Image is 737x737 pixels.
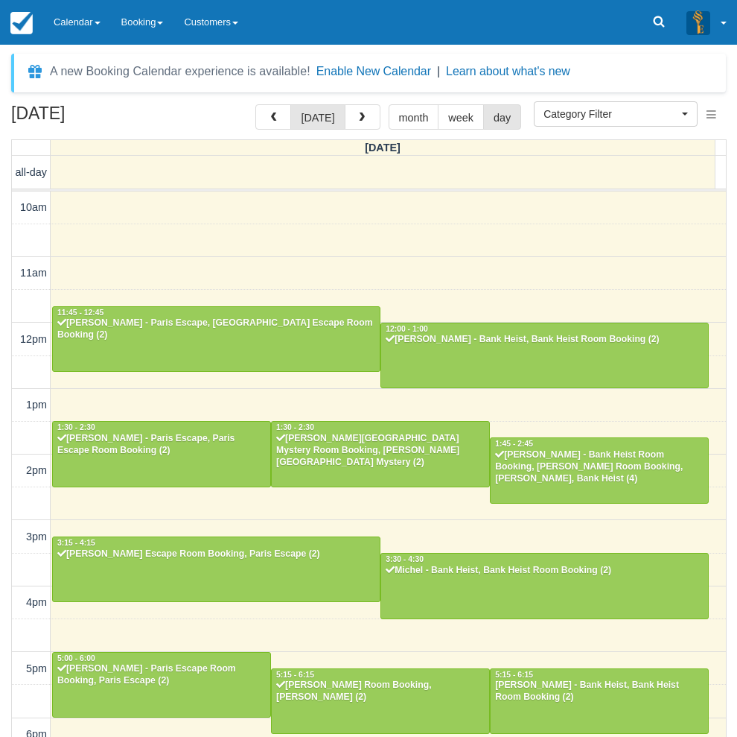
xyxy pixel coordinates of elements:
a: 3:30 - 4:30Michel - Bank Heist, Bank Heist Room Booking (2) [380,553,709,619]
a: 5:15 - 6:15[PERSON_NAME] Room Booking, [PERSON_NAME] (2) [271,668,490,734]
span: Category Filter [543,107,678,121]
a: 5:15 - 6:15[PERSON_NAME] - Bank Heist, Bank Heist Room Booking (2) [490,668,709,734]
span: 1pm [26,399,47,411]
span: 11am [20,267,47,279]
span: 1:45 - 2:45 [495,440,533,448]
img: A3 [686,10,710,34]
span: 12:00 - 1:00 [386,325,428,333]
div: A new Booking Calendar experience is available! [50,63,310,80]
span: 3:15 - 4:15 [57,539,95,547]
button: [DATE] [290,104,345,130]
button: month [389,104,439,130]
span: | [437,65,440,78]
div: [PERSON_NAME] - Bank Heist Room Booking, [PERSON_NAME] Room Booking, [PERSON_NAME], Bank Heist (4) [494,449,704,485]
a: 12:00 - 1:00[PERSON_NAME] - Bank Heist, Bank Heist Room Booking (2) [380,323,709,388]
button: week [438,104,484,130]
a: 5:00 - 6:00[PERSON_NAME] - Paris Escape Room Booking, Paris Escape (2) [52,652,271,718]
span: 5:00 - 6:00 [57,654,95,662]
span: 1:30 - 2:30 [57,423,95,431]
span: 10am [20,201,47,213]
a: Learn about what's new [446,65,570,78]
a: 1:30 - 2:30[PERSON_NAME][GEOGRAPHIC_DATA] Mystery Room Booking, [PERSON_NAME][GEOGRAPHIC_DATA] My... [271,421,490,487]
div: Michel - Bank Heist, Bank Heist Room Booking (2) [385,565,704,577]
button: day [483,104,521,130]
span: 3pm [26,531,47,543]
span: 5:15 - 6:15 [276,671,314,679]
div: [PERSON_NAME][GEOGRAPHIC_DATA] Mystery Room Booking, [PERSON_NAME][GEOGRAPHIC_DATA] Mystery (2) [275,433,485,469]
span: 3:30 - 4:30 [386,555,424,563]
div: [PERSON_NAME] - Bank Heist, Bank Heist Room Booking (2) [385,334,704,346]
span: 2pm [26,464,47,476]
span: 12pm [20,333,47,345]
div: [PERSON_NAME] - Paris Escape Room Booking, Paris Escape (2) [57,663,267,687]
div: [PERSON_NAME] Escape Room Booking, Paris Escape (2) [57,548,376,560]
span: 4pm [26,596,47,608]
h2: [DATE] [11,104,200,132]
div: [PERSON_NAME] Room Booking, [PERSON_NAME] (2) [275,680,485,703]
div: [PERSON_NAME] - Bank Heist, Bank Heist Room Booking (2) [494,680,704,703]
span: 11:45 - 12:45 [57,309,103,317]
a: 11:45 - 12:45[PERSON_NAME] - Paris Escape, [GEOGRAPHIC_DATA] Escape Room Booking (2) [52,306,380,372]
span: 1:30 - 2:30 [276,423,314,431]
a: 1:45 - 2:45[PERSON_NAME] - Bank Heist Room Booking, [PERSON_NAME] Room Booking, [PERSON_NAME], Ba... [490,437,709,503]
button: Category Filter [534,101,698,127]
div: [PERSON_NAME] - Paris Escape, Paris Escape Room Booking (2) [57,433,267,457]
button: Enable New Calendar [316,64,431,79]
a: 3:15 - 4:15[PERSON_NAME] Escape Room Booking, Paris Escape (2) [52,537,380,602]
span: all-day [16,166,47,178]
img: checkfront-main-nav-mini-logo.png [10,12,33,34]
span: 5:15 - 6:15 [495,671,533,679]
span: [DATE] [365,142,401,154]
a: 1:30 - 2:30[PERSON_NAME] - Paris Escape, Paris Escape Room Booking (2) [52,421,271,487]
div: [PERSON_NAME] - Paris Escape, [GEOGRAPHIC_DATA] Escape Room Booking (2) [57,317,376,341]
span: 5pm [26,662,47,674]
